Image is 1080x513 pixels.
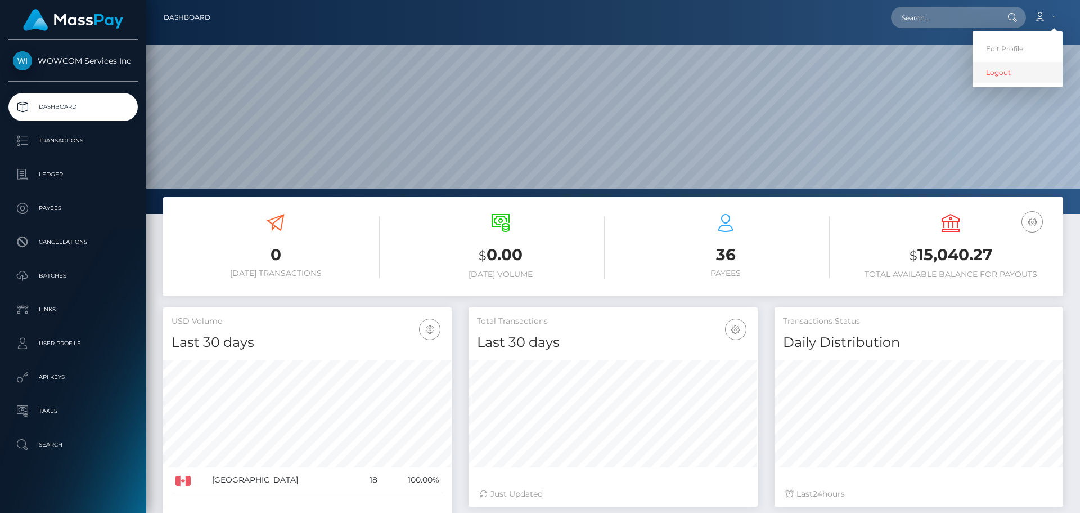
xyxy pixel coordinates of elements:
[13,166,133,183] p: Ledger
[13,436,133,453] p: Search
[783,316,1055,327] h5: Transactions Status
[8,262,138,290] a: Batches
[8,397,138,425] a: Taxes
[477,316,749,327] h5: Total Transactions
[8,93,138,121] a: Dashboard
[8,56,138,66] span: WOWCOM Services Inc
[477,333,749,353] h4: Last 30 days
[13,234,133,251] p: Cancellations
[208,467,357,493] td: [GEOGRAPHIC_DATA]
[397,270,605,279] h6: [DATE] Volume
[622,244,830,266] h3: 36
[910,248,917,264] small: $
[479,248,487,264] small: $
[622,269,830,278] h6: Payees
[13,51,32,70] img: WOWCOM Services Inc
[13,267,133,284] p: Batches
[8,228,138,256] a: Cancellations
[175,476,191,486] img: CA.png
[8,329,138,358] a: User Profile
[13,200,133,217] p: Payees
[172,244,380,266] h3: 0
[783,333,1055,353] h4: Daily Distribution
[480,488,746,500] div: Just Updated
[8,296,138,324] a: Links
[23,9,123,31] img: MassPay Logo
[13,132,133,149] p: Transactions
[13,301,133,318] p: Links
[8,127,138,155] a: Transactions
[172,269,380,278] h6: [DATE] Transactions
[891,7,997,28] input: Search...
[8,363,138,391] a: API Keys
[13,403,133,420] p: Taxes
[172,333,443,353] h4: Last 30 days
[172,316,443,327] h5: USD Volume
[8,431,138,459] a: Search
[973,38,1063,59] a: Edit Profile
[8,194,138,222] a: Payees
[357,467,381,493] td: 18
[13,335,133,352] p: User Profile
[847,244,1055,267] h3: 15,040.27
[847,270,1055,279] h6: Total Available Balance for Payouts
[813,489,822,499] span: 24
[381,467,444,493] td: 100.00%
[164,6,210,29] a: Dashboard
[397,244,605,267] h3: 0.00
[13,99,133,115] p: Dashboard
[973,62,1063,83] a: Logout
[8,160,138,189] a: Ledger
[13,369,133,386] p: API Keys
[786,488,1052,500] div: Last hours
